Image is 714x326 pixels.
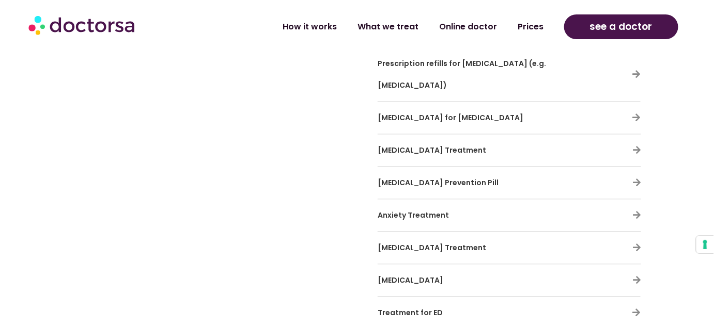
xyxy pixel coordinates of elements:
[378,145,486,156] span: [MEDICAL_DATA] Treatment
[590,19,653,35] span: see a doctor
[378,243,486,253] span: [MEDICAL_DATA] Treatment
[190,15,554,39] nav: Menu
[429,15,507,39] a: Online doctor
[378,275,443,286] span: [MEDICAL_DATA]
[347,15,429,39] a: What we treat
[696,236,714,253] button: Your consent preferences for tracking technologies
[564,14,678,39] a: see a doctor
[378,59,546,91] span: Prescription refills for [MEDICAL_DATA] (e.g. [MEDICAL_DATA])
[378,308,443,318] span: Treatment for ED
[378,178,499,188] span: [MEDICAL_DATA] Prevention Pill
[378,113,523,123] span: [MEDICAL_DATA] for [MEDICAL_DATA]
[272,15,347,39] a: How it works
[378,210,449,221] span: Anxiety Treatment
[507,15,554,39] a: Prices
